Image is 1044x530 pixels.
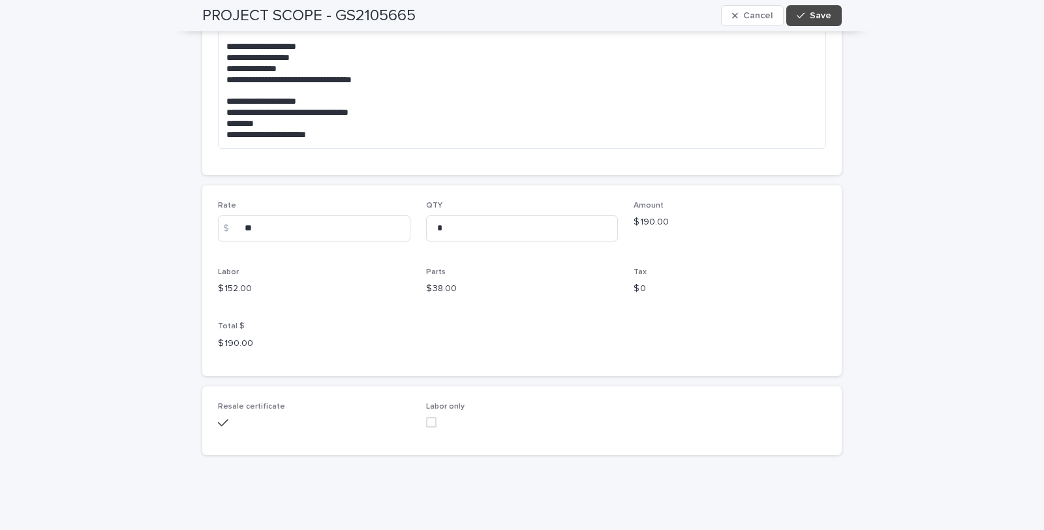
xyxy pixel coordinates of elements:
h2: PROJECT SCOPE - GS2105665 [202,7,416,25]
button: Save [786,5,842,26]
button: Cancel [721,5,784,26]
span: Amount [634,202,664,210]
span: Labor only [426,403,465,411]
p: $ 190.00 [218,337,410,351]
p: $ 152.00 [218,282,410,296]
span: Labor [218,268,239,276]
span: Resale certificate [218,403,285,411]
span: Cancel [743,11,773,20]
span: Total $ [218,322,245,330]
div: $ [218,215,244,242]
span: Rate [218,202,236,210]
span: Tax [634,268,647,276]
span: QTY [426,202,442,210]
span: Parts [426,268,446,276]
span: Save [810,11,831,20]
p: $ 38.00 [426,282,619,296]
p: $ 0 [634,282,826,296]
p: $ 190.00 [634,215,826,229]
